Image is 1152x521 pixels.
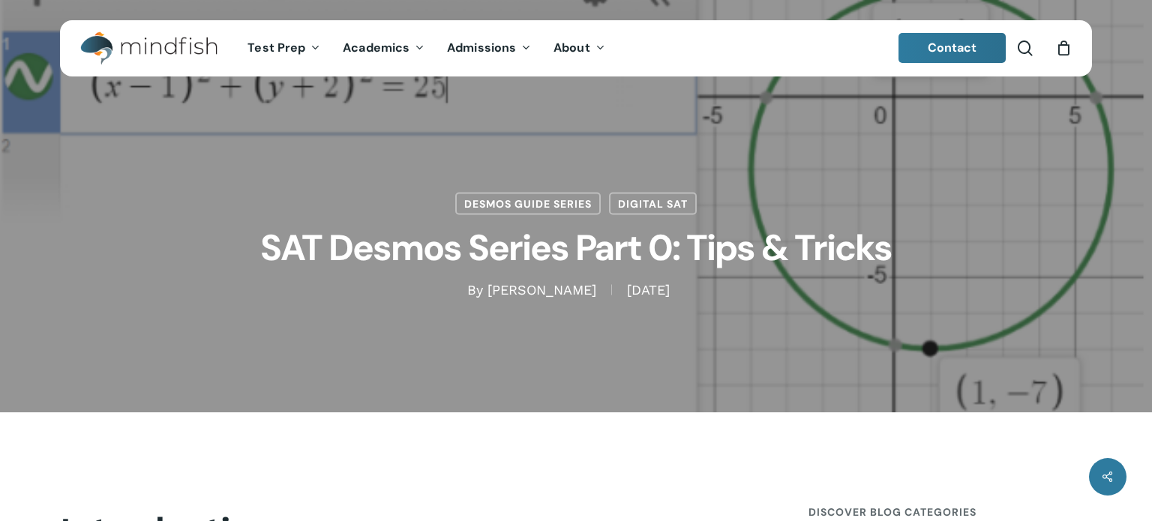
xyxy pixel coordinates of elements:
[343,40,409,55] span: Academics
[928,40,977,55] span: Contact
[236,20,616,76] nav: Main Menu
[447,40,516,55] span: Admissions
[455,193,601,215] a: Desmos Guide Series
[898,33,1006,63] a: Contact
[247,40,305,55] span: Test Prep
[467,285,483,295] span: By
[1055,40,1072,56] a: Cart
[436,42,542,55] a: Admissions
[609,193,697,215] a: Digital SAT
[542,42,616,55] a: About
[611,285,685,295] span: [DATE]
[487,282,596,298] a: [PERSON_NAME]
[553,40,590,55] span: About
[331,42,436,55] a: Academics
[60,20,1092,76] header: Main Menu
[236,42,331,55] a: Test Prep
[201,215,951,281] h1: SAT Desmos Series Part 0: Tips & Tricks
